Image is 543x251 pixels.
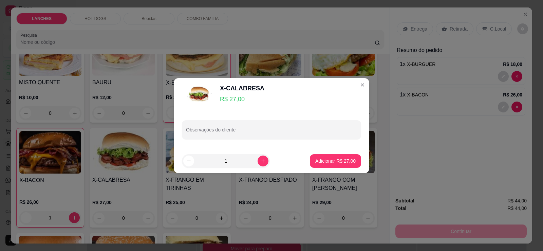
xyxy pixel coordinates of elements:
p: Adicionar R$ 27,00 [315,158,356,164]
button: Close [357,79,368,90]
p: R$ 27,00 [220,94,264,104]
input: Observações do cliente [186,129,357,136]
button: Adicionar R$ 27,00 [310,154,361,168]
button: decrease-product-quantity [183,156,194,166]
img: product-image [182,86,216,102]
div: X-CALABRESA [220,84,264,93]
button: increase-product-quantity [258,156,268,166]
